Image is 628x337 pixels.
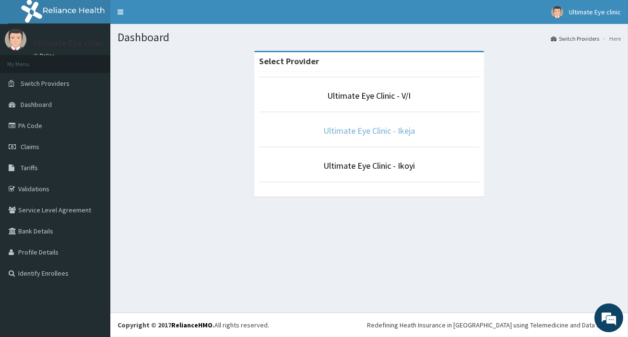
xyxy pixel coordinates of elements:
[21,79,70,88] span: Switch Providers
[171,321,213,329] a: RelianceHMO
[328,90,411,101] a: Ultimate Eye Clinic - V/I
[5,29,26,50] img: User Image
[551,6,563,18] img: User Image
[367,320,621,330] div: Redefining Heath Insurance in [GEOGRAPHIC_DATA] using Telemedicine and Data Science!
[34,52,57,59] a: Online
[56,105,132,202] span: We're online!
[110,313,628,337] footer: All rights reserved.
[551,35,599,43] a: Switch Providers
[18,48,39,72] img: d_794563401_company_1708531726252_794563401
[21,163,38,172] span: Tariffs
[569,8,621,16] span: Ultimate Eye clinic
[5,231,183,264] textarea: Type your message and hit 'Enter'
[323,125,415,136] a: Ultimate Eye Clinic - Ikeja
[34,39,104,47] p: Ultimate Eye clinic
[21,142,39,151] span: Claims
[259,56,319,67] strong: Select Provider
[157,5,180,28] div: Minimize live chat window
[50,54,161,66] div: Chat with us now
[21,100,52,109] span: Dashboard
[600,35,621,43] li: Here
[323,160,415,171] a: Ultimate Eye Clinic - Ikoyi
[118,31,621,44] h1: Dashboard
[118,321,214,329] strong: Copyright © 2017 .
